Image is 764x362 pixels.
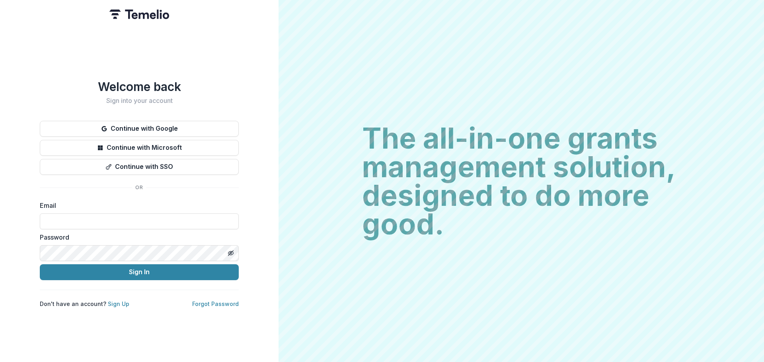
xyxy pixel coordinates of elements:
a: Forgot Password [192,300,239,307]
label: Password [40,232,234,242]
p: Don't have an account? [40,300,129,308]
button: Continue with Microsoft [40,140,239,156]
button: Continue with Google [40,121,239,137]
button: Toggle password visibility [224,247,237,259]
label: Email [40,201,234,210]
img: Temelio [109,10,169,19]
button: Continue with SSO [40,159,239,175]
a: Sign Up [108,300,129,307]
h2: Sign into your account [40,97,239,105]
button: Sign In [40,264,239,280]
h1: Welcome back [40,79,239,94]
